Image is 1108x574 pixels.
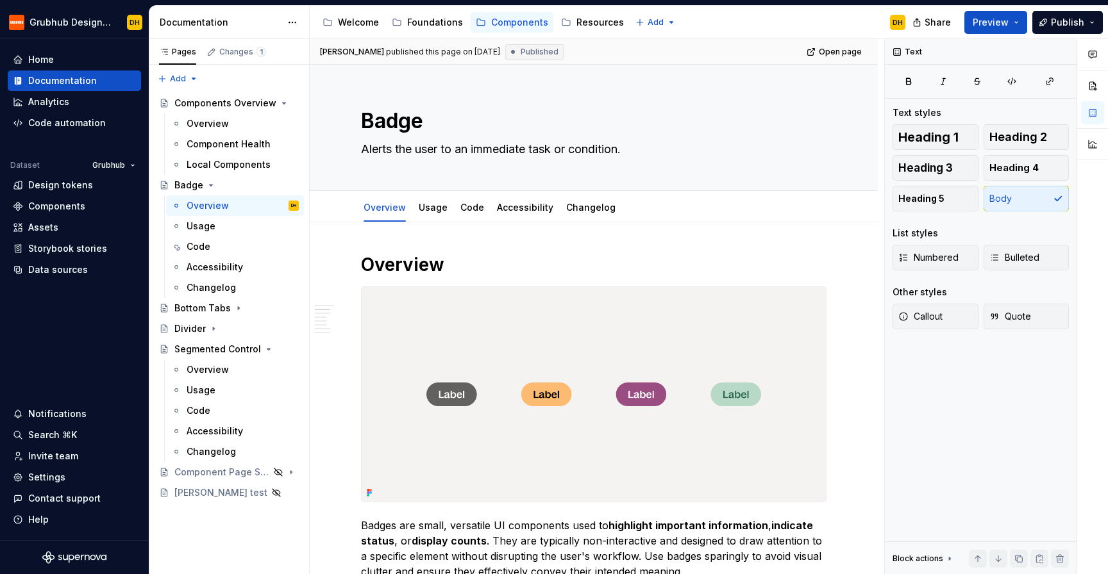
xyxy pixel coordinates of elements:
span: Add [170,74,186,84]
a: Documentation [8,70,141,91]
button: Notifications [8,404,141,424]
a: Accessibility [166,421,304,441]
div: Storybook stories [28,242,107,255]
textarea: Badge [358,106,824,136]
textarea: Alerts the user to an immediate task or condition. [358,139,824,160]
h1: Overview [361,253,827,276]
div: Accessibility [187,425,243,438]
a: Component Page Stub [Duplicate!] [154,462,304,482]
div: Page tree [317,10,629,35]
a: Storybook stories [8,238,141,259]
a: Analytics [8,92,141,112]
div: Search ⌘K [28,429,77,441]
span: Callout [898,310,943,323]
button: Add [154,70,202,88]
span: Bulleted [989,251,1039,264]
a: Components [471,12,553,33]
button: Contact support [8,488,141,509]
div: Code [187,240,210,253]
div: Page tree [154,93,304,503]
a: Home [8,49,141,70]
div: Design tokens [28,179,93,192]
a: Open page [803,43,868,61]
a: Overview [166,113,304,134]
strong: display counts [412,534,487,547]
span: Heading 4 [989,161,1039,174]
div: Segmented Control [174,343,261,356]
a: Foundations [387,12,468,33]
div: Assets [28,221,58,234]
button: Heading 2 [984,124,1070,150]
a: Components [8,196,141,217]
a: Accessibility [166,257,304,277]
div: Usage [414,193,453,220]
div: Overview [187,117,229,130]
a: Assets [8,217,141,238]
div: Settings [28,471,65,484]
span: Preview [973,16,1009,29]
span: Published [521,47,558,57]
button: Heading 5 [893,186,978,211]
div: Components [28,200,85,213]
a: Settings [8,467,141,488]
button: Search ⌘K [8,425,141,445]
div: DH [893,17,903,28]
div: Overview [187,199,229,212]
a: Component Health [166,134,304,154]
div: Components [491,16,548,29]
a: Design tokens [8,175,141,195]
span: Quote [989,310,1031,323]
button: Grubhub [87,156,141,174]
span: Publish [1051,16,1084,29]
a: Changelog [166,277,304,298]
img: 6c98284c-30bc-422c-ba13-21c0e47d9e6a.png [362,287,826,502]
div: Grubhub Design System [29,16,112,29]
button: Help [8,509,141,530]
div: Divider [174,322,206,335]
div: Text styles [893,106,941,119]
a: Code [460,202,484,213]
div: Code [187,404,210,417]
div: Changelog [561,193,621,220]
button: Grubhub Design SystemDH [3,8,146,36]
button: Quote [984,304,1070,329]
span: Numbered [898,251,959,264]
span: Add [648,17,664,28]
button: Callout [893,304,978,329]
a: Changelog [166,441,304,462]
a: [PERSON_NAME] test [154,482,304,503]
button: Add [632,13,680,31]
a: Components Overview [154,93,304,113]
a: Invite team [8,446,141,466]
span: Grubhub [92,160,125,170]
div: DH [130,17,140,28]
div: Overview [187,363,229,376]
div: Notifications [28,407,87,420]
div: Bottom Tabs [174,302,231,315]
div: Documentation [160,16,281,29]
span: Heading 2 [989,131,1047,143]
a: Welcome [317,12,384,33]
div: Changelog [187,445,236,458]
a: Overview [364,202,406,213]
button: Bulleted [984,245,1070,270]
div: DH [291,199,296,212]
span: Share [925,16,951,29]
a: Overview [166,359,304,380]
div: Dataset [10,160,40,170]
div: List styles [893,227,938,240]
div: Badge [174,179,203,192]
a: Accessibility [497,202,553,213]
a: Usage [419,202,448,213]
a: Local Components [166,154,304,175]
div: Component Health [187,138,271,151]
div: published this page on [DATE] [386,47,500,57]
div: Documentation [28,74,97,87]
img: 4e8d6f31-f5cf-47b4-89aa-e4dec1dc0822.png [9,15,24,30]
div: Code automation [28,117,106,129]
div: Data sources [28,263,88,276]
span: Heading 3 [898,161,953,174]
span: [PERSON_NAME] [320,47,384,57]
div: Contact support [28,492,101,505]
button: Heading 1 [893,124,978,150]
